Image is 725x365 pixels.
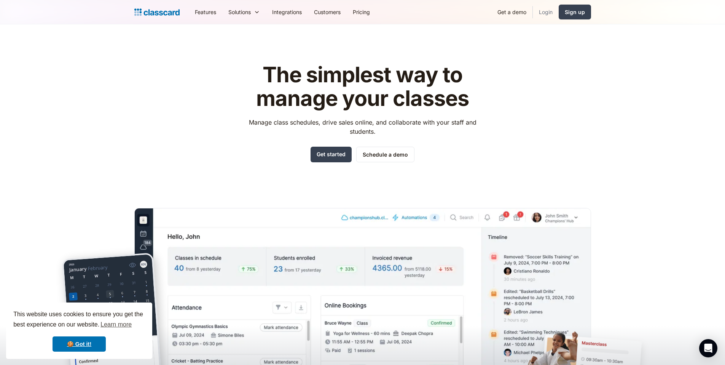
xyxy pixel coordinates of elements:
[134,7,180,18] a: Logo
[308,3,347,21] a: Customers
[242,118,483,136] p: Manage class schedules, drive sales online, and collaborate with your staff and students.
[356,147,414,162] a: Schedule a demo
[189,3,222,21] a: Features
[53,336,106,352] a: dismiss cookie message
[533,3,559,21] a: Login
[99,319,133,330] a: learn more about cookies
[222,3,266,21] div: Solutions
[6,303,152,359] div: cookieconsent
[242,63,483,110] h1: The simplest way to manage your classes
[228,8,251,16] div: Solutions
[491,3,532,21] a: Get a demo
[565,8,585,16] div: Sign up
[266,3,308,21] a: Integrations
[347,3,376,21] a: Pricing
[311,147,352,162] a: Get started
[13,310,145,330] span: This website uses cookies to ensure you get the best experience on our website.
[699,339,717,357] div: Open Intercom Messenger
[559,5,591,19] a: Sign up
